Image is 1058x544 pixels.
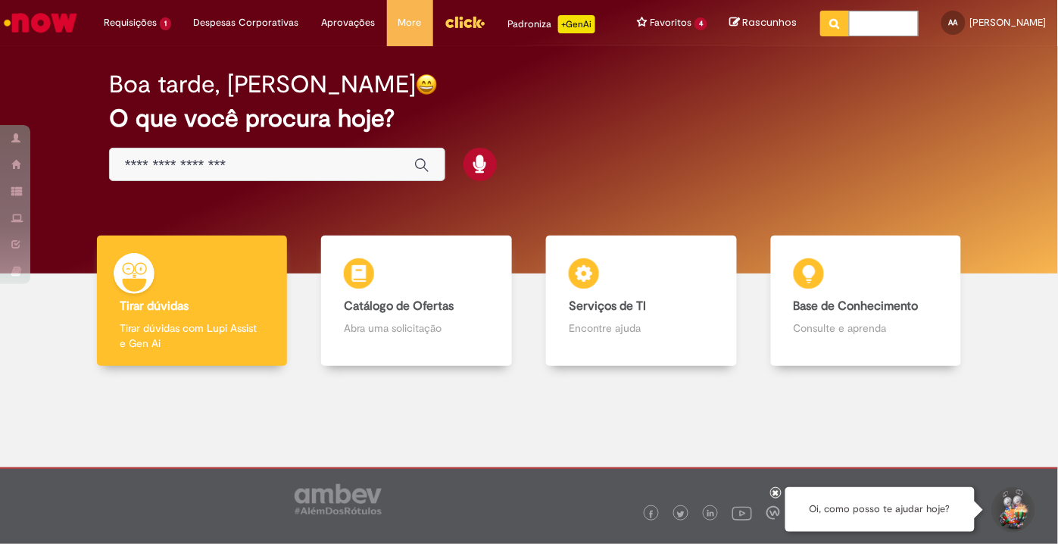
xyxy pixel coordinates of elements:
[949,17,958,27] span: AA
[648,511,655,518] img: logo_footer_facebook.png
[707,510,715,519] img: logo_footer_linkedin.png
[304,236,529,367] a: Catálogo de Ofertas Abra uma solicitação
[794,299,919,314] b: Base de Conhecimento
[445,11,485,33] img: click_logo_yellow_360x200.png
[80,236,304,367] a: Tirar dúvidas Tirar dúvidas com Lupi Assist e Gen Ai
[677,511,685,518] img: logo_footer_twitter.png
[416,73,438,95] img: happy-face.png
[120,320,264,351] p: Tirar dúvidas com Lupi Assist e Gen Ai
[558,15,595,33] p: +GenAi
[120,299,189,314] b: Tirar dúvidas
[398,15,422,30] span: More
[820,11,850,36] button: Pesquisar
[194,15,299,30] span: Despesas Corporativas
[2,8,80,38] img: ServiceNow
[529,236,754,367] a: Serviços de TI Encontre ajuda
[104,15,157,30] span: Requisições
[650,15,691,30] span: Favoritos
[569,320,713,336] p: Encontre ajuda
[970,16,1047,29] span: [PERSON_NAME]
[295,484,382,514] img: logo_footer_ambev_rotulo_gray.png
[109,71,416,98] h2: Boa tarde, [PERSON_NAME]
[785,487,975,532] div: Oi, como posso te ajudar hoje?
[766,506,780,520] img: logo_footer_workplace.png
[322,15,376,30] span: Aprovações
[990,487,1035,533] button: Iniciar Conversa de Suporte
[569,299,646,314] b: Serviços de TI
[694,17,707,30] span: 4
[732,503,752,523] img: logo_footer_youtube.png
[160,17,171,30] span: 1
[508,15,595,33] div: Padroniza
[743,15,797,30] span: Rascunhos
[344,320,488,336] p: Abra uma solicitação
[794,320,938,336] p: Consulte e aprenda
[754,236,978,367] a: Base de Conhecimento Consulte e aprenda
[344,299,454,314] b: Catálogo de Ofertas
[109,105,949,132] h2: O que você procura hoje?
[730,16,797,30] a: Rascunhos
